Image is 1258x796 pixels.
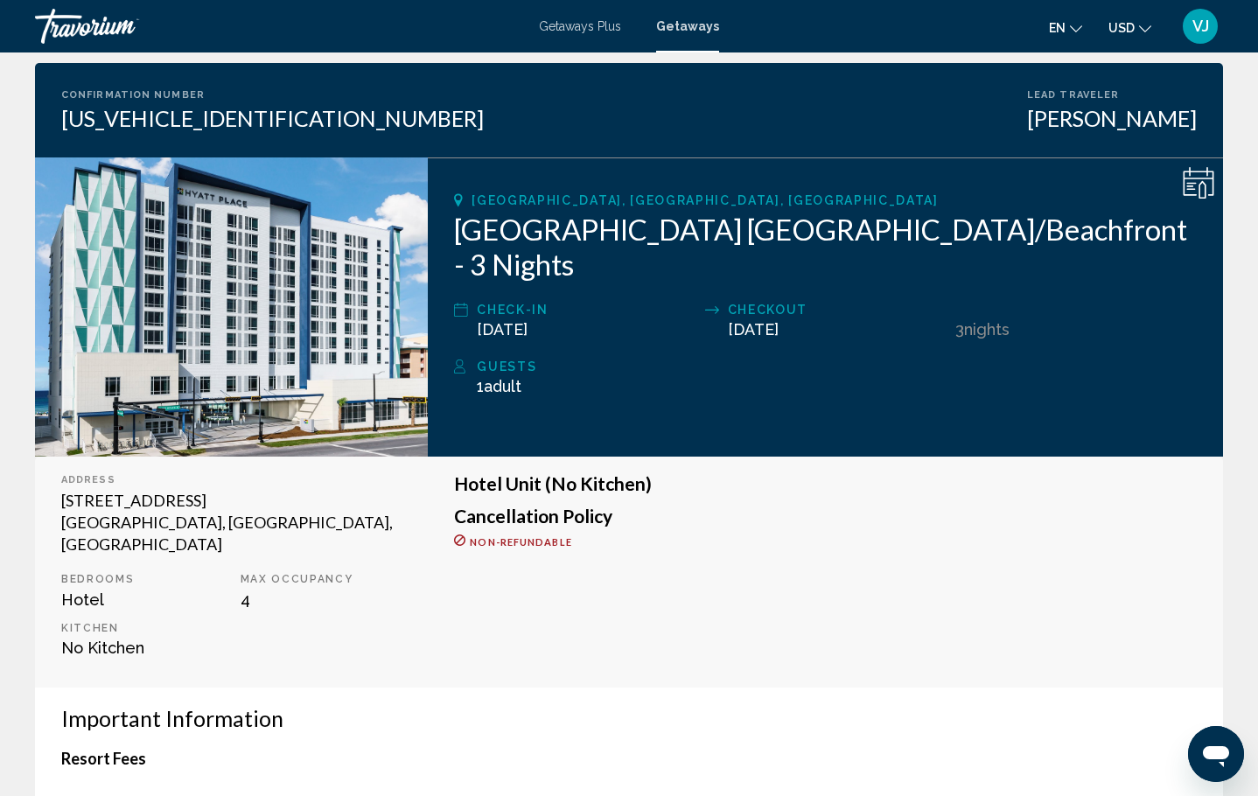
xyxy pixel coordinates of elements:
[61,474,402,485] div: Address
[61,573,223,585] p: Bedrooms
[470,536,571,548] span: Non-refundable
[656,19,719,33] a: Getaways
[454,506,1197,526] h3: Cancellation Policy
[1192,17,1209,35] span: VJ
[477,377,521,395] span: 1
[477,299,695,320] div: Check-In
[61,105,484,131] div: [US_VEHICLE_IDENTIFICATION_NUMBER]
[477,320,528,339] span: [DATE]
[964,320,1010,339] span: Nights
[477,356,1197,377] div: Guests
[61,89,484,101] div: Confirmation Number
[61,622,223,634] p: Kitchen
[241,573,402,585] p: Max Occupancy
[454,474,1197,493] h3: Hotel Unit (No Kitchen)
[1188,726,1244,782] iframe: Pulsante per aprire la finestra di messaggistica
[728,299,947,320] div: Checkout
[1027,105,1197,131] div: [PERSON_NAME]
[61,639,144,657] span: No Kitchen
[484,377,521,395] span: Adult
[1027,89,1197,101] div: Lead Traveler
[61,490,402,555] div: [STREET_ADDRESS] [GEOGRAPHIC_DATA], [GEOGRAPHIC_DATA], [GEOGRAPHIC_DATA]
[728,320,779,339] span: [DATE]
[61,749,1197,768] h4: Resort Fees
[1108,15,1151,40] button: Change currency
[61,590,104,609] span: Hotel
[454,212,1197,282] h2: [GEOGRAPHIC_DATA] [GEOGRAPHIC_DATA]/Beachfront - 3 Nights
[472,193,938,207] span: [GEOGRAPHIC_DATA], [GEOGRAPHIC_DATA], [GEOGRAPHIC_DATA]
[1049,21,1066,35] span: en
[61,705,1197,731] h3: Important Information
[539,19,621,33] a: Getaways Plus
[241,590,250,609] span: 4
[1178,8,1223,45] button: User Menu
[1049,15,1082,40] button: Change language
[1108,21,1135,35] span: USD
[955,320,964,339] span: 3
[35,9,521,44] a: Travorium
